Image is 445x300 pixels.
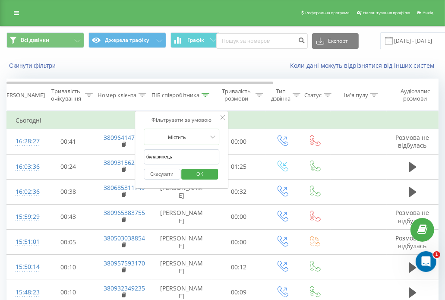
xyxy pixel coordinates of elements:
div: Статус [304,92,322,99]
div: Тривалість очікування [49,88,83,102]
div: Аудіозапис розмови [394,88,436,102]
button: Всі дзвінки [6,32,84,48]
a: 380685311749 [104,183,145,192]
td: 00:00 [212,230,266,255]
td: [PERSON_NAME] [151,255,212,280]
input: Введіть значення [144,149,220,164]
td: 00:32 [212,179,266,204]
td: [PERSON_NAME] [151,179,212,204]
a: 380503038854 [104,234,145,242]
td: 00:43 [41,204,95,229]
td: 00:10 [41,255,95,280]
span: Реферальна програма [305,10,350,15]
div: Фільтрувати за умовою [144,116,220,124]
span: Розмова не відбулась [396,234,429,250]
div: 16:02:36 [16,183,33,200]
div: Ім'я пулу [344,92,368,99]
button: OK [182,169,218,180]
div: 15:59:29 [16,208,33,225]
td: 00:24 [41,154,95,179]
input: Пошук за номером [216,33,308,49]
span: OK [188,167,212,180]
a: 380957593170 [104,259,145,267]
td: 00:38 [41,179,95,204]
span: Всі дзвінки [21,37,49,44]
a: 380965383755 [104,208,145,217]
iframe: Intercom live chat [416,251,436,272]
a: 380932349235 [104,284,145,292]
td: 00:00 [212,129,266,154]
button: Джерела трафіку [88,32,166,48]
td: 01:25 [212,154,266,179]
div: [PERSON_NAME] [1,92,45,99]
span: Розмова не відбулась [396,133,429,149]
span: Вихід [423,10,433,15]
td: 00:00 [212,204,266,229]
span: 1 [433,251,440,258]
div: 16:28:27 [16,133,33,150]
button: Скинути фільтри [6,62,60,69]
button: Скасувати [144,169,180,180]
span: Налаштування профілю [363,10,410,15]
a: 380931562025 [104,158,145,167]
a: 380964147510 [104,133,145,142]
button: Експорт [312,33,359,49]
td: 00:41 [41,129,95,154]
div: Тип дзвінка [271,88,290,102]
button: Графік [170,32,220,48]
td: 00:12 [212,255,266,280]
td: 00:05 [41,230,95,255]
td: [PERSON_NAME] [151,230,212,255]
div: Тривалість розмови [219,88,253,102]
div: 16:03:36 [16,158,33,175]
div: ПІБ співробітника [151,92,199,99]
span: Графік [187,37,204,43]
div: 15:50:14 [16,259,33,275]
span: Розмова не відбулась [396,208,429,224]
div: Номер клієнта [98,92,136,99]
td: [PERSON_NAME] [151,204,212,229]
a: Коли дані можуть відрізнятися вiд інших систем [290,61,439,69]
div: 15:51:01 [16,234,33,250]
